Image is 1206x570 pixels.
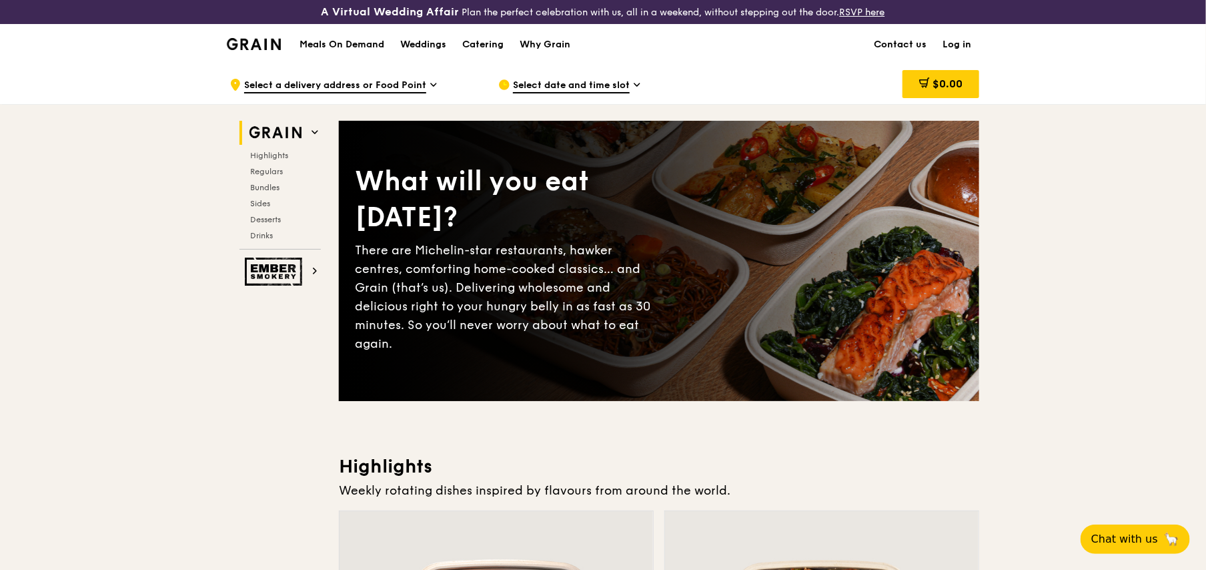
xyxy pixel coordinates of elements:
[400,25,446,65] div: Weddings
[520,25,570,65] div: Why Grain
[1081,525,1190,554] button: Chat with us🦙
[339,455,979,479] h3: Highlights
[454,25,512,65] a: Catering
[227,38,281,50] img: Grain
[299,38,384,51] h1: Meals On Demand
[322,5,460,19] h3: A Virtual Wedding Affair
[866,25,935,65] a: Contact us
[933,77,963,90] span: $0.00
[250,215,281,224] span: Desserts
[227,23,281,63] a: GrainGrain
[355,241,659,353] div: There are Michelin-star restaurants, hawker centres, comforting home-cooked classics… and Grain (...
[1163,531,1179,547] span: 🦙
[355,164,659,236] div: What will you eat [DATE]?
[462,25,504,65] div: Catering
[244,79,426,93] span: Select a delivery address or Food Point
[219,5,987,19] div: Plan the perfect celebration with us, all in a weekend, without stepping out the door.
[840,7,885,18] a: RSVP here
[250,183,279,192] span: Bundles
[512,25,578,65] a: Why Grain
[245,258,306,286] img: Ember Smokery web logo
[339,481,979,500] div: Weekly rotating dishes inspired by flavours from around the world.
[513,79,630,93] span: Select date and time slot
[935,25,979,65] a: Log in
[250,167,283,176] span: Regulars
[250,231,273,240] span: Drinks
[250,199,270,208] span: Sides
[392,25,454,65] a: Weddings
[250,151,288,160] span: Highlights
[245,121,306,145] img: Grain web logo
[1091,531,1158,547] span: Chat with us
